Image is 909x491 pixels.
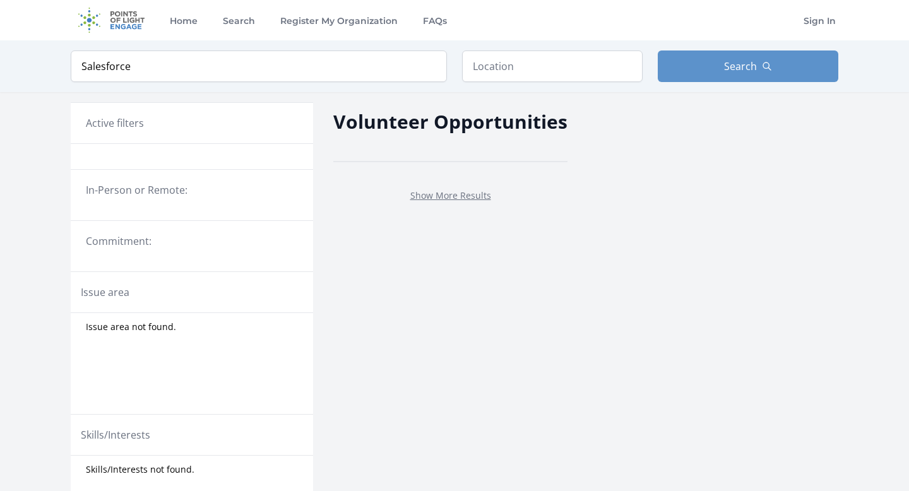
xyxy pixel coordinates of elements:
span: Skills/Interests not found. [86,463,194,476]
a: Show More Results [410,189,491,201]
legend: Issue area [81,285,129,300]
legend: Skills/Interests [81,427,150,442]
legend: In-Person or Remote: [86,182,298,198]
input: Keyword [71,50,447,82]
span: Issue area not found. [86,321,176,333]
input: Location [462,50,643,82]
span: Search [724,59,757,74]
h3: Active filters [86,115,144,131]
button: Search [658,50,838,82]
h2: Volunteer Opportunities [333,107,567,136]
legend: Commitment: [86,234,298,249]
